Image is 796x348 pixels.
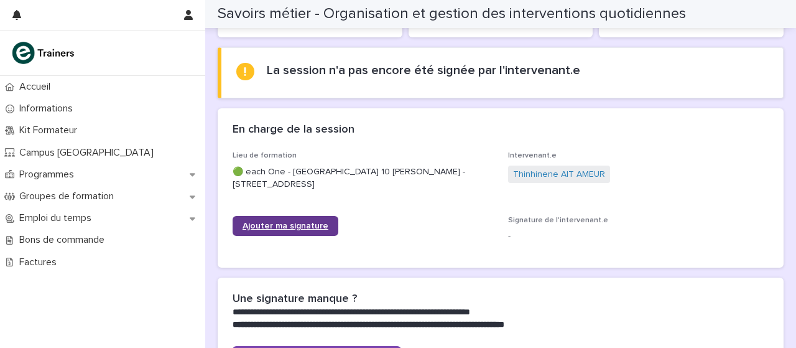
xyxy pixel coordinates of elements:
[508,217,608,224] font: Signature de l'intervenant.e
[19,257,57,267] font: Factures
[243,222,328,230] font: Ajouter ma signature
[19,103,73,113] font: Informations
[513,168,605,181] a: Thinhinene AIT AMEUR
[19,148,154,158] font: Campus [GEOGRAPHIC_DATA]
[233,152,297,159] font: Lieu de formation
[513,170,605,179] font: Thinhinene AIT AMEUR
[508,232,511,241] font: -
[233,123,354,137] h2: En charge de la session
[508,152,557,159] font: Intervenant.e
[19,125,77,135] font: Kit Formateur
[19,169,74,179] font: Programmes
[233,216,338,236] a: Ajouter ma signature
[267,64,580,77] font: La session n'a pas encore été signée par l'intervenant.e
[218,6,686,21] font: Savoirs métier - Organisation et gestion des interventions quotidiennes
[233,293,357,306] h2: Une signature manque ?
[19,82,50,92] font: Accueil
[10,40,78,65] img: K0CqGN7SDeD6s4JG8KQk
[19,235,104,245] font: Bons de commande
[19,191,114,201] font: Groupes de formation
[19,213,91,223] font: Emploi du temps
[233,167,468,189] font: 🟢 each One - [GEOGRAPHIC_DATA] 10 [PERSON_NAME] - [STREET_ADDRESS]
